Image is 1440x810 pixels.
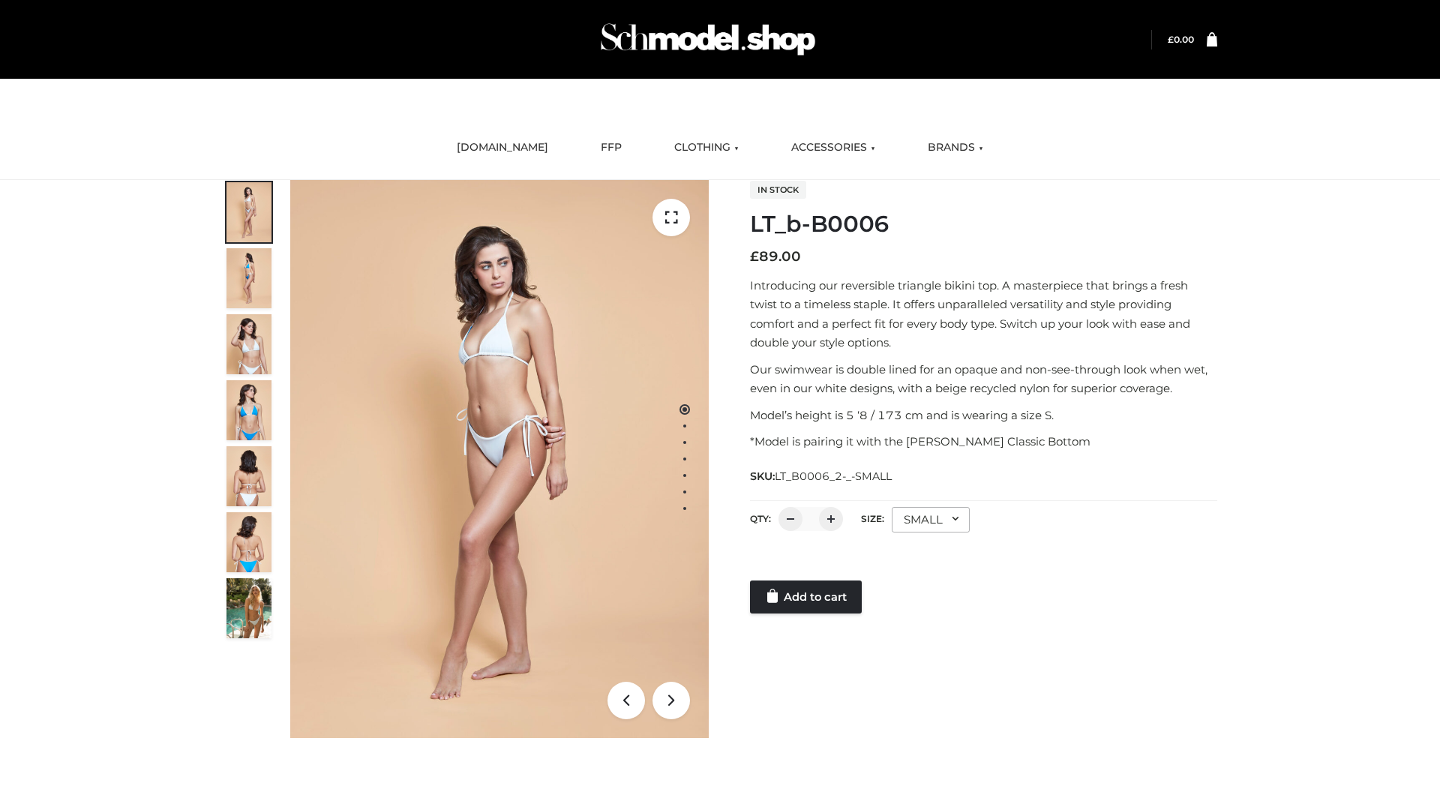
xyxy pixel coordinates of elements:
[226,512,271,572] img: ArielClassicBikiniTop_CloudNine_AzureSky_OW114ECO_8-scaled.jpg
[226,578,271,638] img: Arieltop_CloudNine_AzureSky2.jpg
[750,432,1217,451] p: *Model is pairing it with the [PERSON_NAME] Classic Bottom
[226,248,271,308] img: ArielClassicBikiniTop_CloudNine_AzureSky_OW114ECO_2-scaled.jpg
[750,181,806,199] span: In stock
[1168,34,1194,45] bdi: 0.00
[445,131,559,164] a: [DOMAIN_NAME]
[750,513,771,524] label: QTY:
[892,507,970,532] div: SMALL
[1168,34,1194,45] a: £0.00
[750,248,759,265] span: £
[226,182,271,242] img: ArielClassicBikiniTop_CloudNine_AzureSky_OW114ECO_1-scaled.jpg
[780,131,886,164] a: ACCESSORIES
[750,406,1217,425] p: Model’s height is 5 ‘8 / 173 cm and is wearing a size S.
[750,467,893,485] span: SKU:
[775,469,892,483] span: LT_B0006_2-_-SMALL
[750,360,1217,398] p: Our swimwear is double lined for an opaque and non-see-through look when wet, even in our white d...
[595,10,820,69] img: Schmodel Admin 964
[916,131,994,164] a: BRANDS
[1168,34,1174,45] span: £
[226,314,271,374] img: ArielClassicBikiniTop_CloudNine_AzureSky_OW114ECO_3-scaled.jpg
[290,180,709,738] img: ArielClassicBikiniTop_CloudNine_AzureSky_OW114ECO_1
[750,248,801,265] bdi: 89.00
[750,211,1217,238] h1: LT_b-B0006
[750,276,1217,352] p: Introducing our reversible triangle bikini top. A masterpiece that brings a fresh twist to a time...
[226,380,271,440] img: ArielClassicBikiniTop_CloudNine_AzureSky_OW114ECO_4-scaled.jpg
[663,131,750,164] a: CLOTHING
[861,513,884,524] label: Size:
[589,131,633,164] a: FFP
[226,446,271,506] img: ArielClassicBikiniTop_CloudNine_AzureSky_OW114ECO_7-scaled.jpg
[750,580,862,613] a: Add to cart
